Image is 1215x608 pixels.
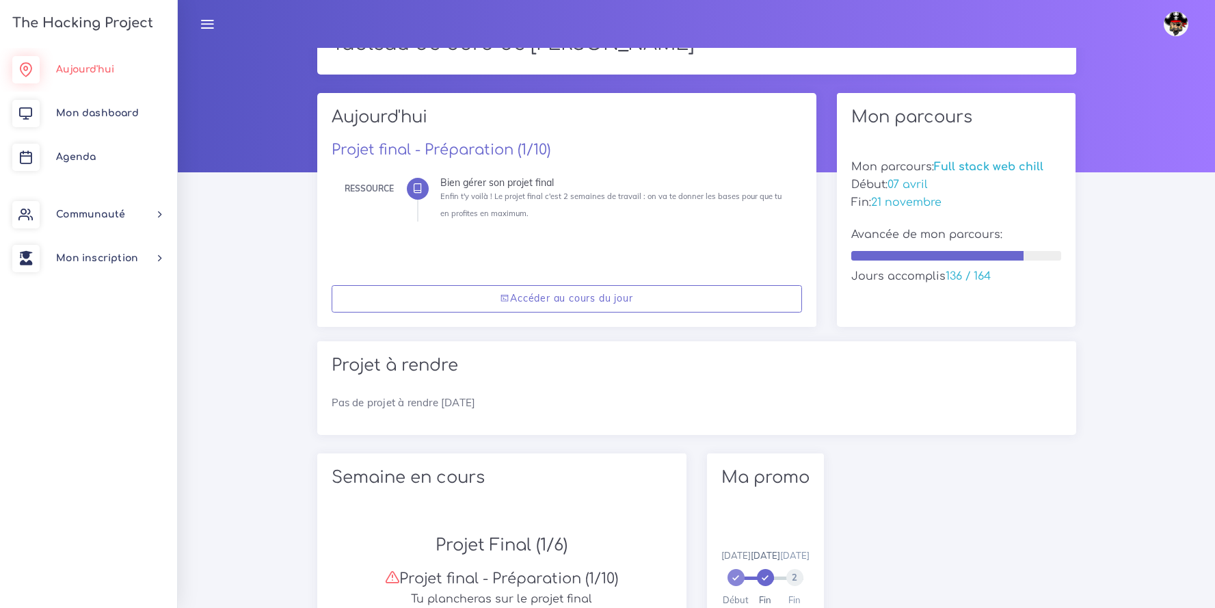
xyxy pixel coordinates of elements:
h2: Ma promo [721,468,810,488]
p: Pas de projet à rendre [DATE] [332,395,1062,411]
span: 0 [727,569,745,586]
span: 21 novembre [871,196,942,209]
h2: Projet Final (1/6) [332,536,672,555]
span: [DATE] [780,550,810,561]
h3: Projet final - Préparation (1/10) [332,570,672,587]
small: Enfin t'y voilà ! Le projet final c'est 2 semaines de travail : on va te donner les bases pour qu... [440,191,782,218]
a: Accéder au cours du jour [332,285,802,313]
span: Mon inscription [56,253,138,263]
span: [DATE] [721,550,751,561]
span: Full stack web chill [934,161,1043,173]
a: Projet final - Préparation (1/10) [332,142,550,158]
span: Fin [759,594,771,605]
h2: Projet à rendre [332,356,1062,375]
span: Agenda [56,152,96,162]
h2: Semaine en cours [332,468,672,488]
span: Fin [788,594,801,605]
span: 1 [757,569,774,586]
h5: Avancée de mon parcours: [851,228,1062,241]
h5: Mon parcours: [851,161,1062,174]
span: 07 avril [887,179,928,191]
span: Mon dashboard [56,108,139,118]
h2: Mon parcours [851,107,1062,127]
h2: Aujourd'hui [332,107,802,137]
span: Aujourd'hui [56,64,114,75]
span: [DATE] [751,550,780,561]
h5: Début: [851,179,1062,191]
h5: Jours accomplis [851,270,1062,283]
img: avatar [1164,12,1188,36]
h3: The Hacking Project [8,16,153,31]
div: Ressource [345,181,394,196]
span: Communauté [56,209,125,220]
h5: Tu plancheras sur le projet final [332,593,672,606]
h5: Fin: [851,196,1062,209]
div: Bien gérer son projet final [440,178,792,187]
span: Début [723,594,749,605]
span: 136 / 164 [946,270,991,282]
span: 2 [786,569,803,586]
